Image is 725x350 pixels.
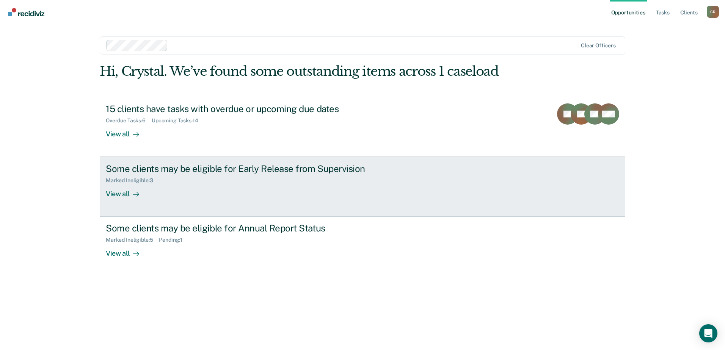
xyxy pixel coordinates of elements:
div: View all [106,123,148,138]
div: Clear officers [581,42,616,49]
div: Overdue Tasks : 6 [106,117,152,124]
div: Some clients may be eligible for Annual Report Status [106,223,372,234]
div: 15 clients have tasks with overdue or upcoming due dates [106,103,372,114]
a: Some clients may be eligible for Annual Report StatusMarked Ineligible:5Pending:1View all [100,217,625,276]
div: View all [106,243,148,258]
div: Marked Ineligible : 5 [106,237,159,243]
div: Hi, Crystal. We’ve found some outstanding items across 1 caseload [100,64,520,79]
a: Some clients may be eligible for Early Release from SupervisionMarked Ineligible:3View all [100,157,625,217]
div: Open Intercom Messenger [699,324,717,342]
div: Pending : 1 [159,237,188,243]
div: Upcoming Tasks : 14 [152,117,204,124]
img: Recidiviz [8,8,44,16]
div: C R [707,6,719,18]
div: Some clients may be eligible for Early Release from Supervision [106,163,372,174]
a: 15 clients have tasks with overdue or upcoming due datesOverdue Tasks:6Upcoming Tasks:14View all [100,97,625,157]
div: View all [106,184,148,198]
button: Profile dropdown button [707,6,719,18]
div: Marked Ineligible : 3 [106,177,159,184]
